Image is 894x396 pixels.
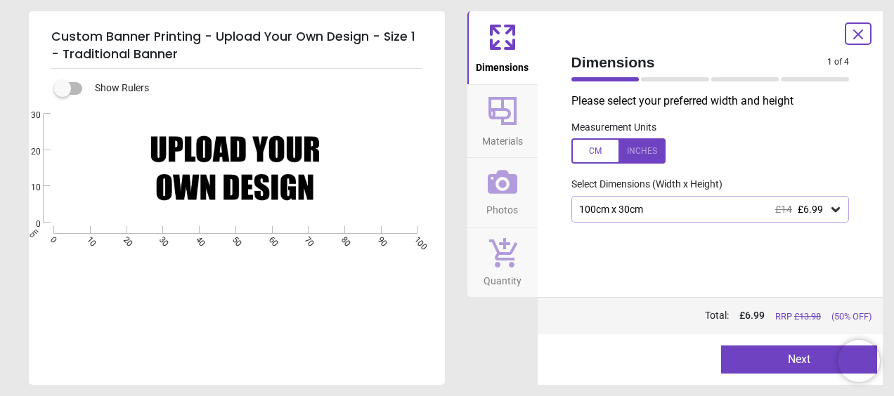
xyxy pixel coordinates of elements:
[570,309,872,323] div: Total:
[571,93,861,109] p: Please select your preferred width and height
[838,340,880,382] iframe: Brevo live chat
[51,22,422,69] h5: Custom Banner Printing - Upload Your Own Design - Size 1 - Traditional Banner
[467,85,538,158] button: Materials
[14,218,41,230] span: 0
[338,235,347,244] span: 80
[476,54,529,75] span: Dimensions
[798,204,823,215] span: £6.99
[775,204,792,215] span: £14
[571,121,656,135] label: Measurement Units
[84,235,93,244] span: 10
[467,11,538,84] button: Dimensions
[739,309,765,323] span: £
[120,235,129,244] span: 20
[486,197,518,218] span: Photos
[27,227,40,239] span: cm
[14,146,41,158] span: 20
[14,110,41,121] span: 30
[375,235,384,244] span: 90
[775,310,821,323] span: RRP
[721,345,877,374] button: Next
[14,182,41,194] span: 10
[411,235,420,244] span: 100
[229,235,238,244] span: 50
[794,311,821,322] span: £ 13.98
[157,235,166,244] span: 30
[467,158,538,227] button: Photos
[560,178,723,192] label: Select Dimensions (Width x Height)
[827,56,849,68] span: 1 of 4
[47,235,56,244] span: 0
[63,80,445,97] div: Show Rulers
[266,235,275,244] span: 60
[484,268,521,289] span: Quantity
[467,227,538,298] button: Quantity
[745,310,765,321] span: 6.99
[482,128,523,149] span: Materials
[193,235,202,244] span: 40
[578,204,829,216] div: 100cm x 30cm
[302,235,311,244] span: 70
[831,310,872,323] span: (50% OFF)
[571,52,828,72] span: Dimensions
